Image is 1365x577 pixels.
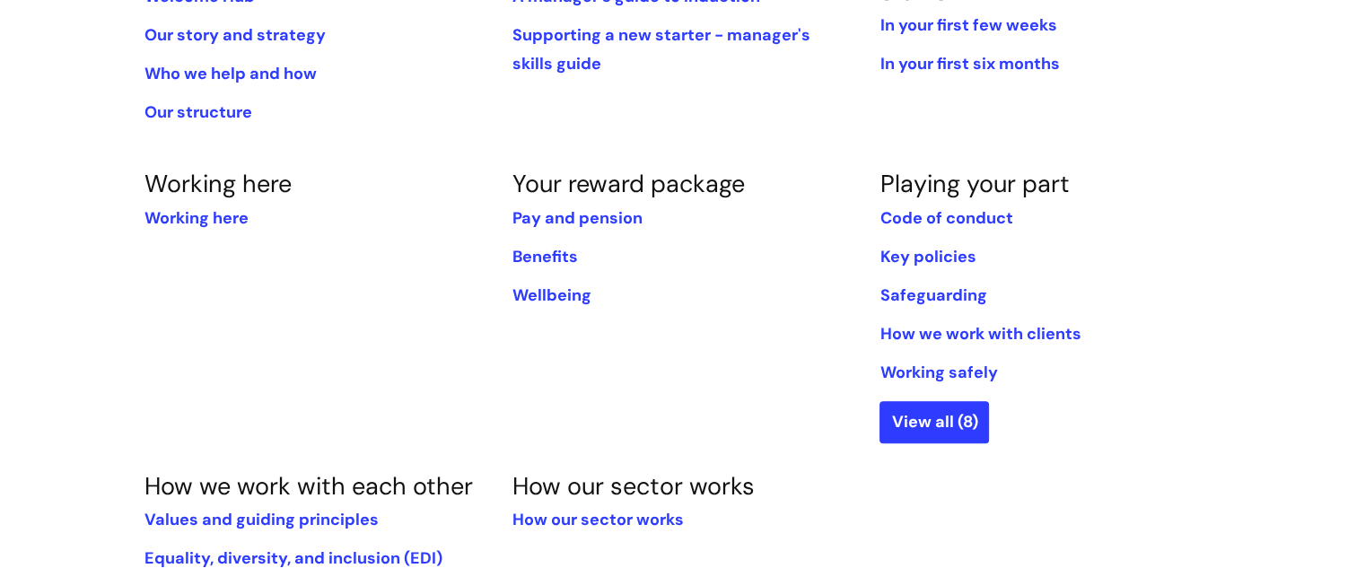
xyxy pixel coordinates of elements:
[879,53,1059,74] a: In your first six months
[879,14,1056,36] a: In your first few weeks
[879,362,997,383] a: Working safely
[879,401,989,442] a: View all (8)
[512,24,809,74] a: Supporting a new starter - manager's skills guide
[512,207,642,229] a: Pay and pension
[144,168,292,199] a: Working here
[879,246,976,267] a: Key policies
[879,207,1012,229] a: Code of conduct
[144,470,473,502] a: How we work with each other
[512,246,577,267] a: Benefits
[144,101,252,123] a: Our structure
[512,168,744,199] a: Your reward package
[144,24,326,46] a: Our story and strategy
[879,323,1081,345] a: How we work with clients
[144,63,317,84] a: Who we help and how
[512,284,591,306] a: Wellbeing
[144,509,379,530] a: Values and guiding principles
[879,168,1069,199] a: Playing your part
[144,547,442,569] a: Equality, diversity, and inclusion (EDI)
[144,207,249,229] a: Working here
[512,470,754,502] a: How our sector works
[512,509,683,530] a: How our sector works
[879,284,986,306] a: Safeguarding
